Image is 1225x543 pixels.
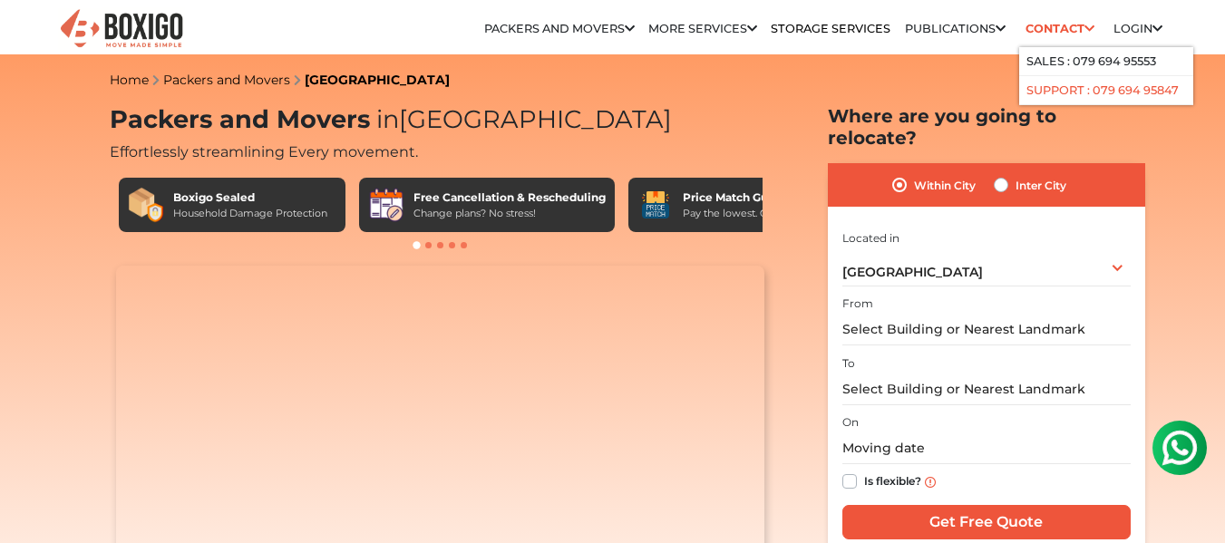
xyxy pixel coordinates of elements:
span: Effortlessly streamlining Every movement. [110,143,418,160]
label: Within City [914,174,976,196]
a: Publications [905,22,1006,35]
h2: Where are you going to relocate? [828,105,1145,149]
a: [GEOGRAPHIC_DATA] [305,72,450,88]
label: To [842,355,855,372]
label: On [842,414,859,431]
a: Storage Services [771,22,890,35]
input: Get Free Quote [842,505,1131,539]
img: info [925,477,936,488]
input: Select Building or Nearest Landmark [842,314,1131,345]
div: Household Damage Protection [173,206,327,221]
div: Pay the lowest. Guaranteed! [683,206,821,221]
label: Inter City [1016,174,1066,196]
a: Home [110,72,149,88]
a: Sales : 079 694 95553 [1026,54,1156,68]
div: Change plans? No stress! [413,206,606,221]
img: Free Cancellation & Rescheduling [368,187,404,223]
a: Contact [1019,15,1100,43]
label: Located in [842,230,899,247]
span: in [376,104,399,134]
img: whatsapp-icon.svg [18,18,54,54]
a: Support : 079 694 95847 [1026,83,1179,97]
div: Boxigo Sealed [173,189,327,206]
input: Moving date [842,432,1131,464]
input: Select Building or Nearest Landmark [842,373,1131,405]
span: [GEOGRAPHIC_DATA] [842,264,983,280]
h1: Packers and Movers [110,105,772,135]
a: Login [1113,22,1162,35]
a: Packers and Movers [484,22,635,35]
label: From [842,296,873,312]
a: More services [648,22,757,35]
img: Price Match Guarantee [637,187,674,223]
a: Packers and Movers [163,72,290,88]
div: Price Match Guarantee [683,189,821,206]
span: [GEOGRAPHIC_DATA] [370,104,672,134]
div: Free Cancellation & Rescheduling [413,189,606,206]
img: Boxigo Sealed [128,187,164,223]
label: Is flexible? [864,470,921,490]
img: Boxigo [58,7,185,52]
